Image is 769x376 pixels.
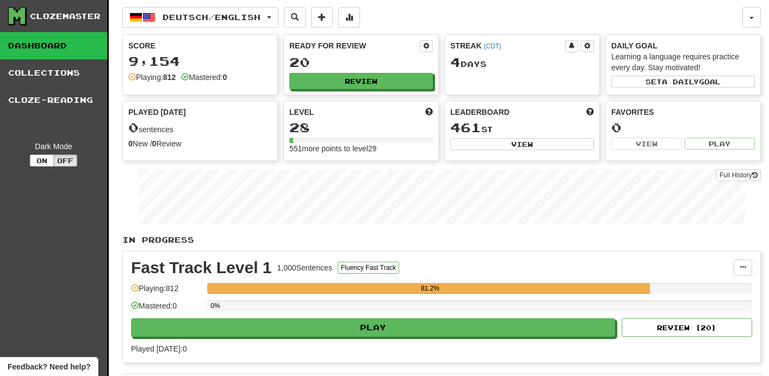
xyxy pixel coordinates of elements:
span: 461 [450,120,481,135]
button: More stats [338,7,360,28]
button: View [611,138,682,150]
div: 81.2% [210,283,649,294]
div: Daily Goal [611,40,755,51]
div: Learning a language requires practice every day. Stay motivated! [611,51,755,73]
div: st [450,121,594,135]
div: New / Review [128,138,272,149]
button: On [30,155,54,167]
div: Playing: [128,72,176,83]
div: Mastered: 0 [131,300,202,318]
button: Off [53,155,77,167]
div: 0 [611,121,755,134]
div: Clozemaster [30,11,101,22]
a: Full History [716,169,761,181]
div: 28 [289,121,433,134]
strong: 0 [152,139,157,148]
div: 20 [289,56,433,69]
span: Deutsch / English [163,13,261,22]
div: Playing: 812 [131,283,202,301]
div: Fast Track Level 1 [131,260,272,276]
div: Favorites [611,107,755,118]
span: Played [DATE] [128,107,186,118]
div: 9,154 [128,54,272,68]
span: 0 [128,120,139,135]
span: 4 [450,54,461,70]
div: Ready for Review [289,40,420,51]
div: Day s [450,56,594,70]
button: Seta dailygoal [611,76,755,88]
button: Review [289,73,433,89]
span: Leaderboard [450,107,510,118]
span: a daily [662,78,699,85]
button: Deutsch/English [122,7,278,28]
button: Search sentences [284,7,306,28]
button: View [450,138,594,150]
div: Streak [450,40,565,51]
div: Mastered: [181,72,227,83]
div: 551 more points to level 29 [289,143,433,154]
button: Play [685,138,755,150]
p: In Progress [122,235,761,245]
div: Score [128,40,272,51]
strong: 812 [163,73,176,82]
button: Play [131,318,615,337]
span: Level [289,107,314,118]
div: sentences [128,121,272,135]
span: Played [DATE]: 0 [131,344,187,353]
span: Score more points to level up [425,107,433,118]
button: Add sentence to collection [311,7,333,28]
div: Dark Mode [8,141,99,152]
span: Open feedback widget [8,361,90,372]
strong: 0 [128,139,133,148]
a: (CDT) [483,42,501,50]
button: Review (20) [622,318,752,337]
div: 1,000 Sentences [277,262,332,273]
span: This week in points, UTC [586,107,594,118]
button: Fluency Fast Track [338,262,399,274]
strong: 0 [222,73,227,82]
